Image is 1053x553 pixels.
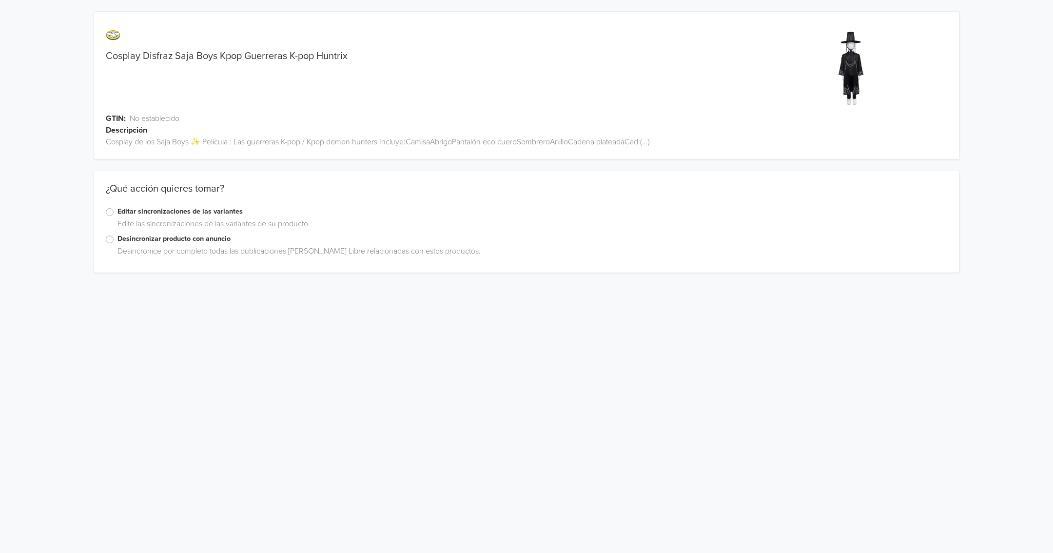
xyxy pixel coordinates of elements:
[117,234,948,244] label: Desincronizar producto con anuncio
[106,124,971,136] div: Descripción
[114,245,948,261] div: Desincronice por completo todas las publicaciones [PERSON_NAME] Libre relacionadas con estos prod...
[106,113,126,124] span: GTIN:
[94,136,959,148] div: Cosplay de los Saja Boys ✨ Película : Las guerreras K-pop / Kpop demon hunters Incluye:CamisaAbri...
[94,183,959,206] div: ¿Qué acción quieres tomar?
[814,31,888,105] img: product_image
[114,218,948,234] div: Edite las sincronizaciones de las variantes de su producto.
[117,206,948,217] label: Editar sincronizaciones de las variantes
[106,50,348,62] a: Cosplay Disfraz Saja Boys Kpop Guerreras K-pop Huntrix
[130,113,179,124] span: No establecido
